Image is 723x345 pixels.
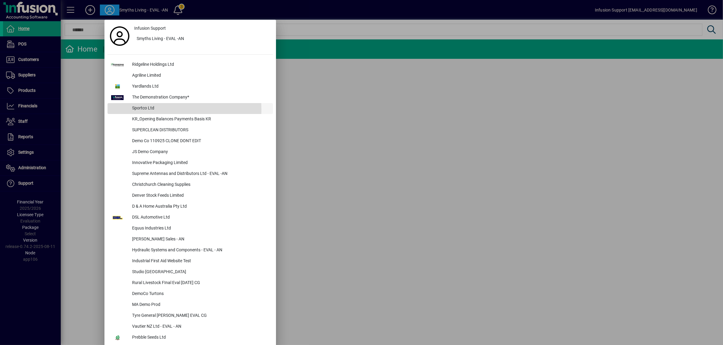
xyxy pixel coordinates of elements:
[127,179,273,190] div: Christchurch Cleaning Supplies
[127,201,273,212] div: D & A Home Australia Pty Ltd
[107,179,273,190] button: Christchurch Cleaning Supplies
[107,332,273,343] button: Prebble Seeds Ltd
[107,70,273,81] button: Agriline Limited
[107,59,273,70] button: Ridgeline Holdings Ltd
[107,234,273,245] button: [PERSON_NAME] Sales - AN
[107,278,273,289] button: Rural Livestock FInal Eval [DATE] CG
[127,310,273,321] div: Tyre General [PERSON_NAME] EVAL CG
[127,114,273,125] div: KR_Opening Balances Payments Basis KR
[127,245,273,256] div: Hydraulic Systems and Components - EVAL - AN
[127,70,273,81] div: Agriline Limited
[127,223,273,234] div: Equus Industries Ltd
[127,267,273,278] div: Studio [GEOGRAPHIC_DATA]
[107,81,273,92] button: Yardlands Ltd
[107,212,273,223] button: DSL Automotive Ltd
[127,332,273,343] div: Prebble Seeds Ltd
[107,300,273,310] button: MA Demo Prod
[107,201,273,212] button: D & A Home Australia Pty Ltd
[127,103,273,114] div: Sportco Ltd
[127,256,273,267] div: Industrial First Aid Website Test
[127,92,273,103] div: The Demonstration Company*
[127,169,273,179] div: Supreme Antennas and Distributors Ltd - EVAL -AN
[107,190,273,201] button: Denver Stock Feeds Limited
[107,267,273,278] button: Studio [GEOGRAPHIC_DATA]
[107,158,273,169] button: Innovative Packaging Limited
[132,34,273,45] button: Smyths Living - EVAL -AN
[107,169,273,179] button: Supreme Antennas and Distributors Ltd - EVAL -AN
[107,147,273,158] button: JS Demo Company
[132,23,273,34] a: Infusion Support
[127,190,273,201] div: Denver Stock Feeds Limited
[107,256,273,267] button: Industrial First Aid Website Test
[107,31,132,42] a: Profile
[107,223,273,234] button: Equus Industries Ltd
[127,136,273,147] div: Demo Co 110925 CLONE DONT EDIT
[127,321,273,332] div: Vautier NZ Ltd - EVAL - AN
[127,234,273,245] div: [PERSON_NAME] Sales - AN
[127,278,273,289] div: Rural Livestock FInal Eval [DATE] CG
[127,212,273,223] div: DSL Automotive Ltd
[107,245,273,256] button: Hydraulic Systems and Components - EVAL - AN
[107,310,273,321] button: Tyre General [PERSON_NAME] EVAL CG
[127,289,273,300] div: DemoCo Turtons
[127,300,273,310] div: MA Demo Prod
[127,147,273,158] div: JS Demo Company
[127,158,273,169] div: Innovative Packaging Limited
[127,59,273,70] div: Ridgeline Holdings Ltd
[107,114,273,125] button: KR_Opening Balances Payments Basis KR
[107,321,273,332] button: Vautier NZ Ltd - EVAL - AN
[107,136,273,147] button: Demo Co 110925 CLONE DONT EDIT
[134,25,166,32] span: Infusion Support
[107,289,273,300] button: DemoCo Turtons
[107,125,273,136] button: SUPERCLEAN DISTRIBUTORS
[127,125,273,136] div: SUPERCLEAN DISTRIBUTORS
[107,103,273,114] button: Sportco Ltd
[127,81,273,92] div: Yardlands Ltd
[107,92,273,103] button: The Demonstration Company*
